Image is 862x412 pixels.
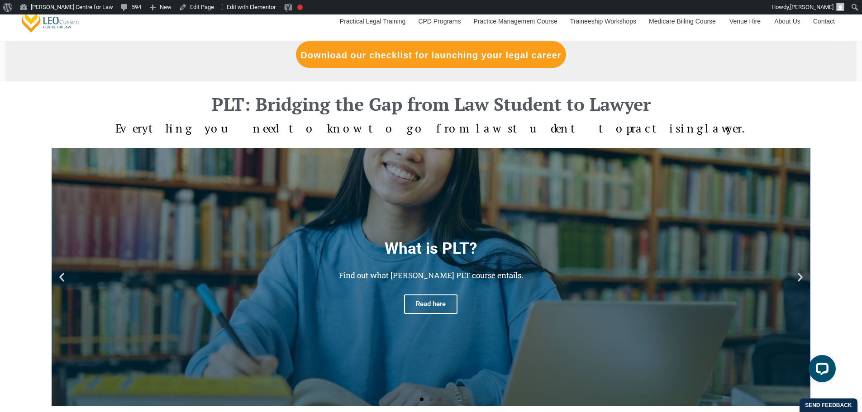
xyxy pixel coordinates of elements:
[626,121,705,136] span: practising
[296,41,566,68] a: Download our checklist for launching your legal career
[227,4,276,10] span: Edit with Elementor
[411,2,467,41] a: CPD Programs
[20,7,81,33] a: [PERSON_NAME] Centre for Law
[438,398,442,401] span: Go to slide 3
[790,4,833,10] span: [PERSON_NAME]
[297,5,303,10] div: Focus keyphrase not set
[806,2,842,41] a: Contact
[467,2,563,41] a: Practice Management Course
[52,148,810,406] div: Slides
[339,270,523,281] div: Find out what [PERSON_NAME] PLT course entails.
[801,351,839,389] iframe: LiveChat chat widget
[420,398,424,401] span: Go to slide 1
[795,271,806,283] div: Next slide
[56,271,67,283] div: Previous slide
[300,51,561,60] span: Download our checklist for launching your legal career
[705,121,747,136] span: lawyer.
[767,2,806,41] a: About Us
[339,241,523,256] div: What is PLT?
[429,398,433,401] span: Go to slide 2
[115,121,626,136] span: Everything you need to know to go from law student to
[723,2,767,41] a: Venue Hire
[563,2,642,41] a: Traineeship Workshops
[404,294,457,314] div: Read here
[333,2,412,41] a: Practical Legal Training
[52,148,810,406] a: What is PLT?Find out what [PERSON_NAME] PLT course entails.Read here
[642,2,723,41] a: Medicare Billing Course
[52,148,810,406] div: 1 / 3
